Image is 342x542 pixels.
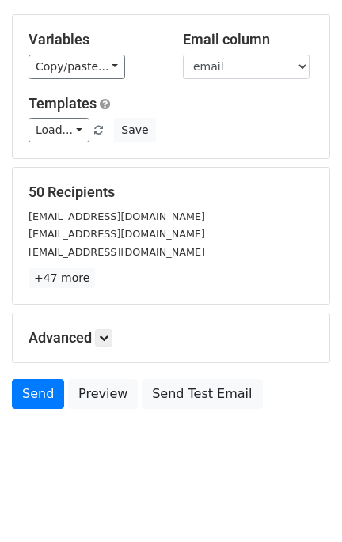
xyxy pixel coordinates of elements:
a: Send [12,379,64,409]
h5: Email column [183,31,313,48]
small: [EMAIL_ADDRESS][DOMAIN_NAME] [28,228,205,240]
a: Templates [28,95,97,112]
h5: Advanced [28,329,313,347]
h5: Variables [28,31,159,48]
button: Save [114,118,155,142]
iframe: Chat Widget [263,466,342,542]
a: +47 more [28,268,95,288]
a: Load... [28,118,89,142]
h5: 50 Recipients [28,184,313,201]
a: Preview [68,379,138,409]
a: Copy/paste... [28,55,125,79]
small: [EMAIL_ADDRESS][DOMAIN_NAME] [28,246,205,258]
a: Send Test Email [142,379,262,409]
small: [EMAIL_ADDRESS][DOMAIN_NAME] [28,210,205,222]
